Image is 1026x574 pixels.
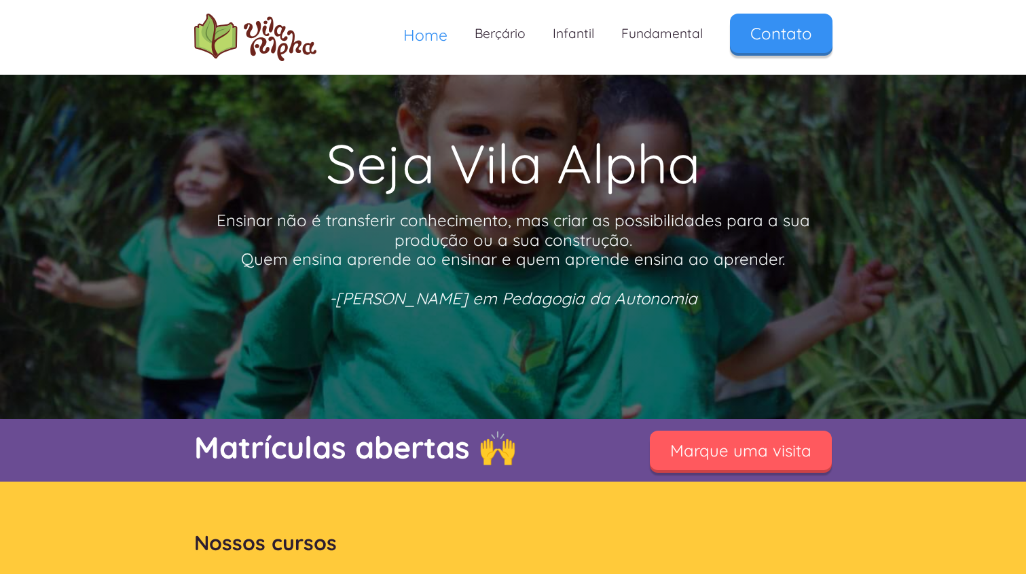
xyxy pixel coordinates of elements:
span: Home [403,25,447,45]
p: Ensinar não é transferir conhecimento, mas criar as possibilidades para a sua produção ou a sua c... [194,211,832,308]
a: home [194,14,316,61]
em: -[PERSON_NAME] em Pedagogia da Autonomia [329,288,697,308]
a: Berçário [461,14,539,54]
a: Marque uma visita [650,431,832,470]
a: Contato [730,14,832,53]
h2: Nossos cursos [194,522,832,564]
img: logo Escola Vila Alpha [194,14,316,61]
a: Fundamental [608,14,716,54]
h1: Seja Vila Alpha [194,122,832,204]
a: Infantil [539,14,608,54]
p: Matrículas abertas 🙌 [194,426,615,469]
a: Home [390,14,461,56]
